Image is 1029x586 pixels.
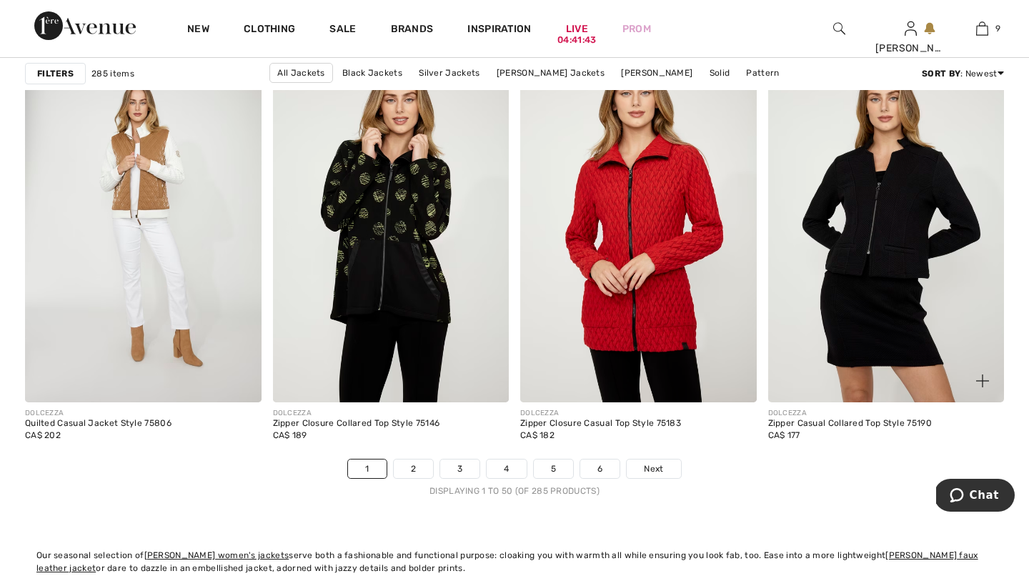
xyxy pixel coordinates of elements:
div: 04:41:43 [557,34,596,47]
a: 6 [580,460,620,478]
img: 1ère Avenue [34,11,136,40]
span: CA$ 177 [768,430,800,440]
div: Quilted Casual Jacket Style 75806 [25,419,171,429]
div: [PERSON_NAME] [875,41,945,56]
a: Prom [622,21,651,36]
img: Zipper Closure Casual Top Style 75183. Red [520,48,757,402]
div: DOLCEZZA [520,408,681,419]
a: All Jackets [269,63,332,83]
a: Sign In [905,21,917,35]
a: Brands [391,23,434,38]
div: Displaying 1 to 50 (of 285 products) [25,485,1004,497]
a: Clothing [244,23,295,38]
a: Solid [702,64,737,82]
a: Black Jackets [335,64,409,82]
span: 285 items [91,67,134,80]
div: Zipper Closure Casual Top Style 75183 [520,419,681,429]
a: Pattern [739,64,786,82]
img: Zipper Closure Collared Top Style 75146. As sample [273,48,509,402]
a: 5 [534,460,573,478]
a: Live04:41:43 [566,21,588,36]
a: Zipper Casual Collared Top Style 75190. Black [768,48,1005,402]
img: My Bag [976,20,988,37]
a: 9 [947,20,1017,37]
nav: Page navigation [25,459,1004,497]
a: 2 [394,460,433,478]
a: 1 [348,460,386,478]
span: 9 [995,22,1000,35]
div: Zipper Casual Collared Top Style 75190 [768,419,932,429]
img: search the website [833,20,845,37]
span: Inspiration [467,23,531,38]
img: Quilted Casual Jacket Style 75806. As sample [25,48,262,402]
a: [PERSON_NAME] women's jackets [144,550,289,560]
div: Zipper Closure Collared Top Style 75146 [273,419,440,429]
strong: Filters [37,67,74,80]
img: plus_v2.svg [976,374,989,387]
span: Next [644,462,663,475]
div: DOLCEZZA [25,408,171,419]
a: 4 [487,460,526,478]
div: : Newest [922,67,1004,80]
a: Silver Jackets [412,64,487,82]
span: CA$ 202 [25,430,61,440]
a: Next [627,460,680,478]
strong: Sort By [922,69,960,79]
div: Our seasonal selection of serve both a fashionable and functional purpose: cloaking you with warm... [36,549,993,575]
span: CA$ 189 [273,430,307,440]
img: My Info [905,20,917,37]
a: 3 [440,460,479,478]
a: [PERSON_NAME] Jackets [489,64,612,82]
a: [PERSON_NAME] [614,64,700,82]
a: New [187,23,209,38]
a: Sale [329,23,356,38]
iframe: Opens a widget where you can chat to one of our agents [936,479,1015,515]
div: DOLCEZZA [273,408,440,419]
a: [PERSON_NAME] faux leather jacket [36,550,978,573]
span: CA$ 182 [520,430,555,440]
div: DOLCEZZA [768,408,932,419]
